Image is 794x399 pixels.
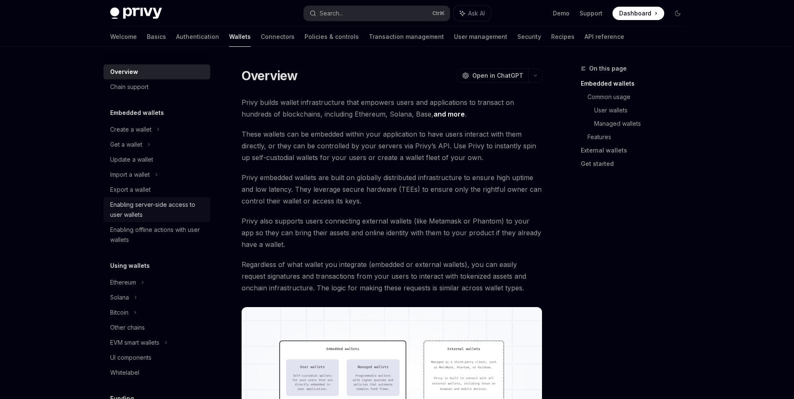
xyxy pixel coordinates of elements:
[468,9,485,18] span: Ask AI
[454,6,491,21] button: Ask AI
[110,323,145,333] div: Other chains
[103,365,210,380] a: Whitelabel
[242,259,542,294] span: Regardless of what wallet you integrate (embedded or external wallets), you can easily request si...
[103,79,210,94] a: Chain support
[103,222,210,247] a: Enabling offline actions with user wallets
[110,140,142,150] div: Get a wallet
[103,152,210,167] a: Update a wallet
[304,6,450,21] button: Search...CtrlK
[589,64,627,74] span: On this page
[110,225,205,245] div: Enabling offline actions with user wallets
[454,27,507,47] a: User management
[110,8,162,19] img: dark logo
[242,215,542,250] span: Privy also supports users connecting external wallets (like Metamask or Phantom) to your app so t...
[242,68,298,83] h1: Overview
[587,130,691,144] a: Features
[457,69,528,83] button: Open in ChatGPT
[613,7,664,20] a: Dashboard
[110,155,153,165] div: Update a wallet
[242,97,542,120] span: Privy builds wallet infrastructure that empowers users and applications to transact on hundreds o...
[110,277,136,287] div: Ethereum
[147,27,166,47] a: Basics
[103,320,210,335] a: Other chains
[110,338,159,348] div: EVM smart wallets
[261,27,295,47] a: Connectors
[305,27,359,47] a: Policies & controls
[585,27,624,47] a: API reference
[594,117,691,130] a: Managed wallets
[110,353,151,363] div: UI components
[587,90,691,104] a: Common usage
[103,197,210,222] a: Enabling server-side access to user wallets
[229,27,251,47] a: Wallets
[320,8,343,18] div: Search...
[551,27,575,47] a: Recipes
[103,64,210,79] a: Overview
[176,27,219,47] a: Authentication
[110,170,150,180] div: Import a wallet
[110,368,139,378] div: Whitelabel
[110,261,150,271] h5: Using wallets
[110,185,151,195] div: Export a wallet
[110,308,129,318] div: Bitcoin
[242,128,542,163] span: These wallets can be embedded within your application to have users interact with them directly, ...
[110,27,137,47] a: Welcome
[432,10,445,17] span: Ctrl K
[242,172,542,207] span: Privy embedded wallets are built on globally distributed infrastructure to ensure high uptime and...
[472,71,523,80] span: Open in ChatGPT
[580,9,602,18] a: Support
[594,104,691,117] a: User wallets
[517,27,541,47] a: Security
[110,292,129,302] div: Solana
[369,27,444,47] a: Transaction management
[581,157,691,170] a: Get started
[581,77,691,90] a: Embedded wallets
[671,7,684,20] button: Toggle dark mode
[581,144,691,157] a: External wallets
[434,110,465,119] a: and more
[103,182,210,197] a: Export a wallet
[110,82,149,92] div: Chain support
[110,125,151,135] div: Create a wallet
[110,67,138,77] div: Overview
[103,350,210,365] a: UI components
[110,200,205,220] div: Enabling server-side access to user wallets
[553,9,570,18] a: Demo
[619,9,651,18] span: Dashboard
[110,108,164,118] h5: Embedded wallets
